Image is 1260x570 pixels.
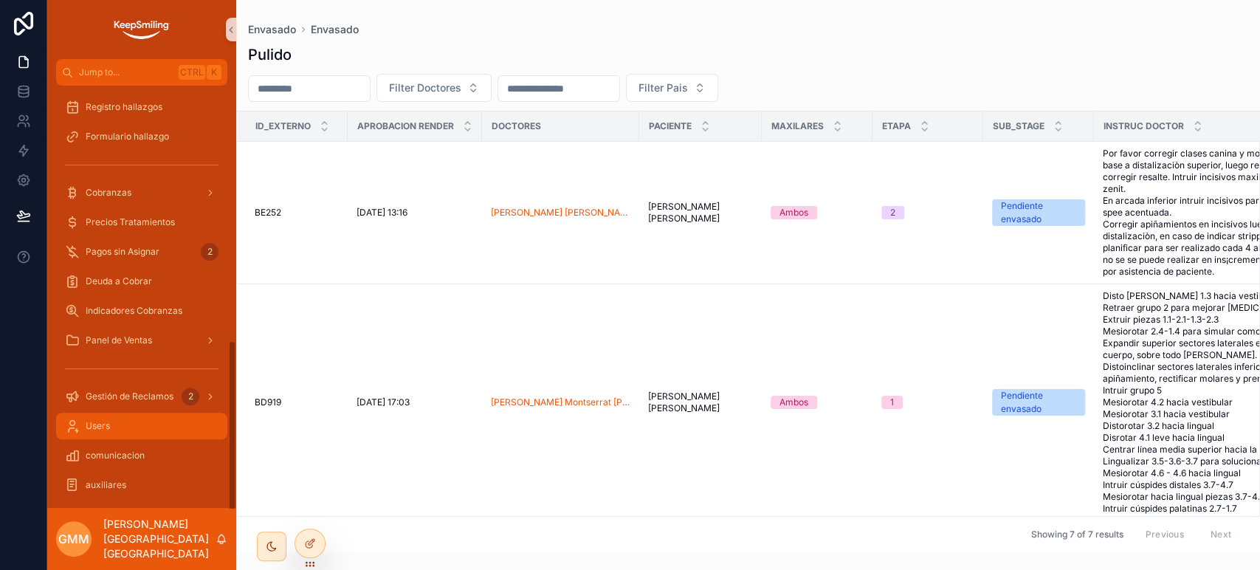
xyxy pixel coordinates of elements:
span: GMM [58,530,89,548]
a: Ambos [771,396,864,409]
span: Paciente [649,120,692,132]
span: Aprobacion render [357,120,454,132]
h1: Pulido [248,44,292,65]
div: Pendiente envasado [1001,199,1076,226]
a: Precios Tratamientos [56,209,227,236]
img: App logo [112,18,171,41]
a: Pendiente envasado [992,389,1085,416]
span: Indicadores Cobranzas [86,305,182,317]
button: Select Button [376,74,492,102]
a: Indicadores Cobranzas [56,298,227,324]
span: K [208,66,220,78]
a: Envasado [311,22,359,37]
a: Envasado [248,22,296,37]
p: [PERSON_NAME][GEOGRAPHIC_DATA][GEOGRAPHIC_DATA] [103,517,216,561]
span: [DATE] 17:03 [357,396,410,408]
span: Cobranzas [86,187,131,199]
span: Gestión de Reclamos [86,391,173,402]
a: comunicacion [56,442,227,469]
a: [PERSON_NAME] Montserrat [PERSON_NAME] [491,396,630,408]
a: Pendiente envasado [992,199,1085,226]
a: Deuda a Cobrar [56,268,227,295]
a: BD919 [255,396,339,408]
a: Panel de Ventas [56,327,227,354]
a: Pagos sin Asignar2 [56,238,227,265]
div: 1 [890,396,894,409]
a: 1 [881,396,974,409]
a: Ambos [771,206,864,219]
div: Ambos [779,396,808,409]
span: Registro hallazgos [86,101,162,113]
span: [DATE] 13:16 [357,207,407,219]
span: Doctores [492,120,541,132]
div: scrollable content [47,86,236,508]
a: BE252 [255,207,339,219]
a: Registro hallazgos [56,94,227,120]
a: Cobranzas [56,179,227,206]
span: Users [86,420,110,432]
div: Ambos [779,206,808,219]
button: Select Button [626,74,718,102]
button: Jump to...CtrlK [56,59,227,86]
span: Jump to... [79,66,173,78]
span: Panel de Ventas [86,334,152,346]
div: 2 [890,206,895,219]
a: [DATE] 13:16 [357,207,473,219]
span: Formulario hallazgo [86,131,169,142]
div: 2 [182,388,199,405]
span: comunicacion [86,450,145,461]
a: [PERSON_NAME] [PERSON_NAME] [648,391,753,414]
span: Sub_stage [993,120,1044,132]
a: [PERSON_NAME] [PERSON_NAME] [648,201,753,224]
a: Gestión de Reclamos2 [56,383,227,410]
span: instruc doctor [1104,120,1184,132]
span: Pagos sin Asignar [86,246,159,258]
span: Deuda a Cobrar [86,275,152,287]
span: BE252 [255,207,281,219]
span: auxiliares [86,479,126,491]
a: Users [56,413,227,439]
span: Maxilares [771,120,824,132]
span: Etapa [882,120,911,132]
a: auxiliares [56,472,227,498]
span: BD919 [255,396,281,408]
a: 2 [881,206,974,219]
span: Showing 7 of 7 results [1030,529,1123,540]
a: [PERSON_NAME] [PERSON_NAME] Gretel [491,207,630,219]
span: Filter Doctores [389,80,461,95]
span: Filter Pais [638,80,688,95]
a: Formulario hallazgo [56,123,227,150]
div: 2 [201,243,218,261]
span: Ctrl [179,65,205,80]
span: Id_externo [255,120,311,132]
span: Precios Tratamientos [86,216,175,228]
a: [DATE] 17:03 [357,396,473,408]
div: Pendiente envasado [1001,389,1076,416]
